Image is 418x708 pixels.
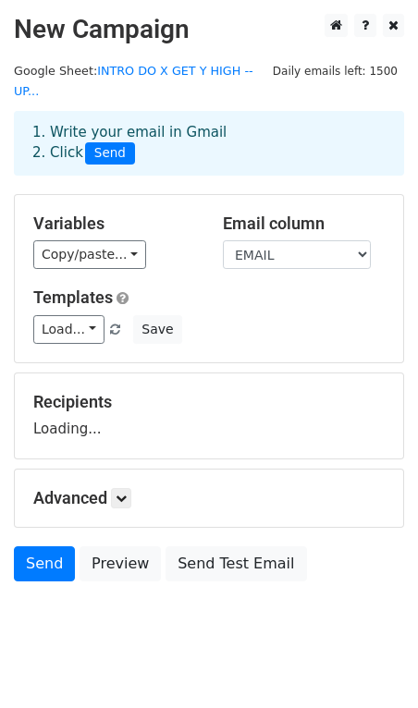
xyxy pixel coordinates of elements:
a: Preview [80,546,161,581]
a: INTRO DO X GET Y HIGH -- UP... [14,64,253,99]
small: Google Sheet: [14,64,253,99]
h5: Recipients [33,392,385,412]
a: Load... [33,315,104,344]
div: 1. Write your email in Gmail 2. Click [18,122,400,165]
a: Send [14,546,75,581]
h5: Email column [223,214,385,234]
a: Daily emails left: 1500 [266,64,404,78]
h2: New Campaign [14,14,404,45]
a: Send Test Email [166,546,306,581]
a: Templates [33,287,113,307]
span: Send [85,142,135,165]
h5: Advanced [33,488,385,508]
div: Loading... [33,392,385,440]
a: Copy/paste... [33,240,146,269]
span: Daily emails left: 1500 [266,61,404,81]
button: Save [133,315,181,344]
h5: Variables [33,214,195,234]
